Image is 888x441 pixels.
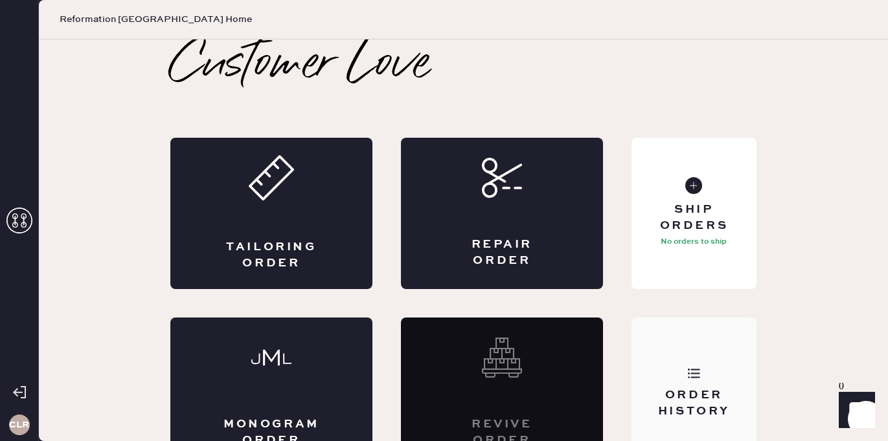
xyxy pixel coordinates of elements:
[170,39,430,91] h2: Customer Love
[222,239,321,272] div: Tailoring Order
[9,420,29,429] h3: CLR
[642,387,746,420] div: Order History
[60,13,252,26] span: Reformation [GEOGRAPHIC_DATA] Home
[453,237,551,269] div: Repair Order
[826,383,882,438] iframe: Front Chat
[642,202,746,234] div: Ship Orders
[661,234,727,250] p: No orders to ship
